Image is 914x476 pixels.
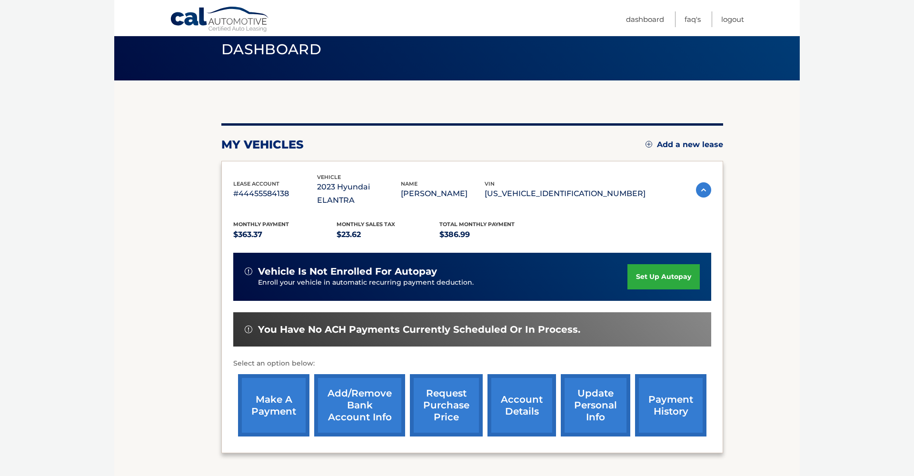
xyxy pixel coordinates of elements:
[401,187,485,200] p: [PERSON_NAME]
[258,278,627,288] p: Enroll your vehicle in automatic recurring payment deduction.
[646,141,652,148] img: add.svg
[685,11,701,27] a: FAQ's
[314,374,405,436] a: Add/Remove bank account info
[233,221,289,228] span: Monthly Payment
[485,187,646,200] p: [US_VEHICLE_IDENTIFICATION_NUMBER]
[410,374,483,436] a: request purchase price
[561,374,630,436] a: update personal info
[337,221,395,228] span: Monthly sales Tax
[337,228,440,241] p: $23.62
[439,228,543,241] p: $386.99
[170,6,270,34] a: Cal Automotive
[238,374,309,436] a: make a payment
[627,264,700,289] a: set up autopay
[485,180,495,187] span: vin
[487,374,556,436] a: account details
[221,40,321,58] span: Dashboard
[258,266,437,278] span: vehicle is not enrolled for autopay
[646,140,723,149] a: Add a new lease
[401,180,417,187] span: name
[626,11,664,27] a: Dashboard
[258,324,580,336] span: You have no ACH payments currently scheduled or in process.
[233,187,317,200] p: #44455584138
[233,228,337,241] p: $363.37
[233,358,711,369] p: Select an option below:
[245,326,252,333] img: alert-white.svg
[635,374,706,436] a: payment history
[696,182,711,198] img: accordion-active.svg
[245,268,252,275] img: alert-white.svg
[721,11,744,27] a: Logout
[317,180,401,207] p: 2023 Hyundai ELANTRA
[233,180,279,187] span: lease account
[317,174,341,180] span: vehicle
[221,138,304,152] h2: my vehicles
[439,221,515,228] span: Total Monthly Payment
